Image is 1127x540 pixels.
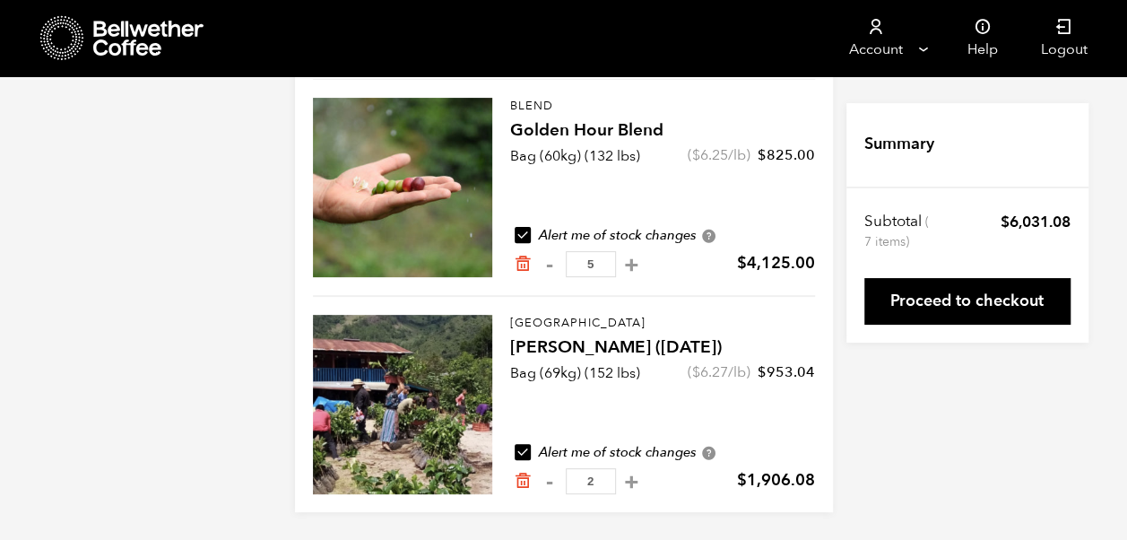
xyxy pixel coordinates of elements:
[620,256,643,274] button: +
[510,145,640,167] p: Bag (60kg) (132 lbs)
[692,145,728,165] bdi: 6.25
[692,145,700,165] span: $
[510,335,815,361] h4: [PERSON_NAME] ([DATE])
[514,255,532,274] a: Remove from cart
[510,98,815,116] p: Blend
[737,252,815,274] bdi: 4,125.00
[539,256,561,274] button: -
[1001,212,1010,232] span: $
[737,252,747,274] span: $
[758,145,767,165] span: $
[737,469,747,492] span: $
[510,118,815,144] h4: Golden Hour Blend
[688,362,750,382] span: ( /lb)
[510,443,815,463] div: Alert me of stock changes
[758,362,815,382] bdi: 953.04
[510,362,640,384] p: Bag (69kg) (152 lbs)
[758,362,767,382] span: $
[566,468,616,494] input: Qty
[1001,212,1071,232] bdi: 6,031.08
[514,472,532,491] a: Remove from cart
[566,251,616,277] input: Qty
[758,145,815,165] bdi: 825.00
[510,315,815,333] p: [GEOGRAPHIC_DATA]
[688,145,750,165] span: ( /lb)
[864,278,1071,325] a: Proceed to checkout
[864,212,932,251] th: Subtotal
[737,469,815,492] bdi: 1,906.08
[692,362,700,382] span: $
[510,226,815,246] div: Alert me of stock changes
[692,362,728,382] bdi: 6.27
[864,133,934,156] h4: Summary
[620,473,643,491] button: +
[539,473,561,491] button: -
